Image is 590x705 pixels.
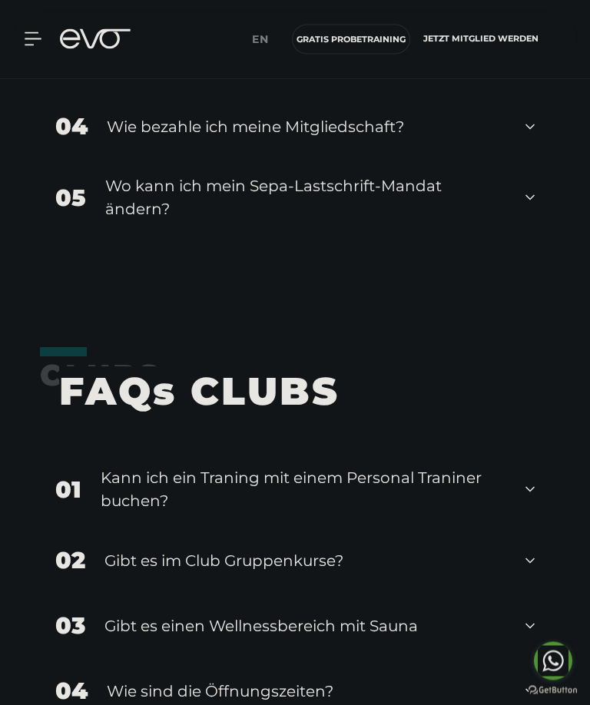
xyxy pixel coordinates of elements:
div: Kann ich ein Traning mit einem Personal Traniner buchen? [101,467,506,513]
a: Go to GetButton.io website [529,686,578,694]
div: 05 [55,181,86,216]
div: Wie sind die Öffnungszeiten? [107,680,506,703]
div: Gibt es einen Wellnessbereich mit Sauna [104,615,506,638]
a: Gratis Probetraining [287,25,415,55]
div: 01 [55,473,81,508]
div: Wo kann ich mein Sepa-Lastschrift-Mandat ändern? [105,175,506,221]
a: en [252,31,278,48]
a: Jetzt Mitglied werden [415,25,547,55]
div: 02 [55,544,85,578]
a: Go to whatsapp [534,642,572,680]
div: Wie bezahle ich meine Mitgliedschaft? [107,116,506,139]
span: Jetzt Mitglied werden [423,32,539,45]
span: Gratis Probetraining [297,33,406,46]
div: 03 [55,609,85,644]
div: 04 [55,110,88,144]
span: en [252,32,269,46]
div: Gibt es im Club Gruppenkurse? [104,550,506,573]
h1: FAQs CLUBS [59,367,512,417]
